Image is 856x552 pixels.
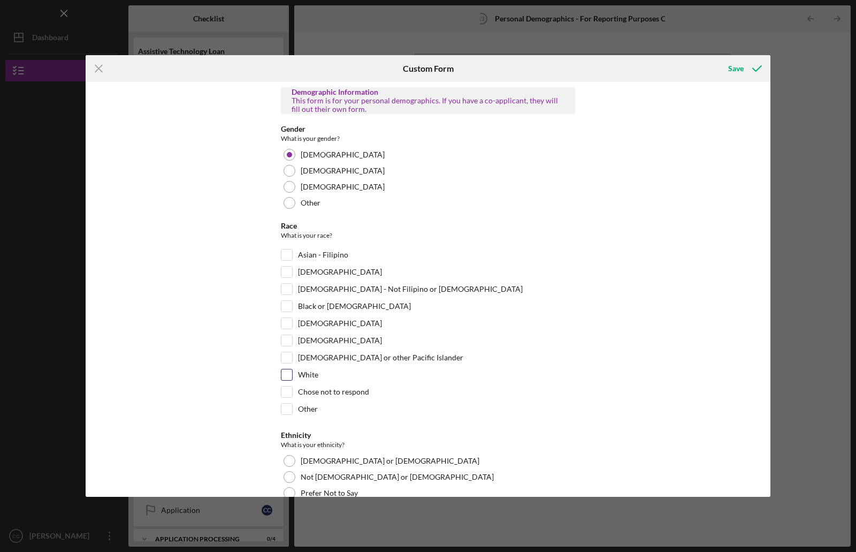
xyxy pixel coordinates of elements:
[292,88,564,96] div: Demographic Information
[281,222,575,230] div: Race
[298,404,318,414] label: Other
[301,183,385,191] label: [DEMOGRAPHIC_DATA]
[298,249,348,260] label: Asian - Filipino
[301,150,385,159] label: [DEMOGRAPHIC_DATA]
[301,167,385,175] label: [DEMOGRAPHIC_DATA]
[301,199,320,207] label: Other
[728,58,744,79] div: Save
[298,387,369,397] label: Chose not to respond
[281,125,575,133] div: Gender
[281,431,575,440] div: Ethnicity
[281,230,575,244] div: What is your race?
[301,489,358,497] label: Prefer Not to Say
[298,284,523,294] label: [DEMOGRAPHIC_DATA] - Not Filipino or [DEMOGRAPHIC_DATA]
[281,133,575,144] div: What is your gender?
[298,318,382,329] label: [DEMOGRAPHIC_DATA]
[298,267,382,277] label: [DEMOGRAPHIC_DATA]
[301,473,494,481] label: Not [DEMOGRAPHIC_DATA] or [DEMOGRAPHIC_DATA]
[298,352,463,363] label: [DEMOGRAPHIC_DATA] or other Pacific Islander
[281,440,575,450] div: What is your ethnicity?
[717,58,770,79] button: Save
[292,96,564,114] div: This form is for your personal demographics. If you have a co-applicant, they will fill out their...
[301,457,479,465] label: [DEMOGRAPHIC_DATA] or [DEMOGRAPHIC_DATA]
[298,369,318,380] label: White
[403,64,454,73] h6: Custom Form
[298,335,382,346] label: [DEMOGRAPHIC_DATA]
[298,301,411,312] label: Black or [DEMOGRAPHIC_DATA]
